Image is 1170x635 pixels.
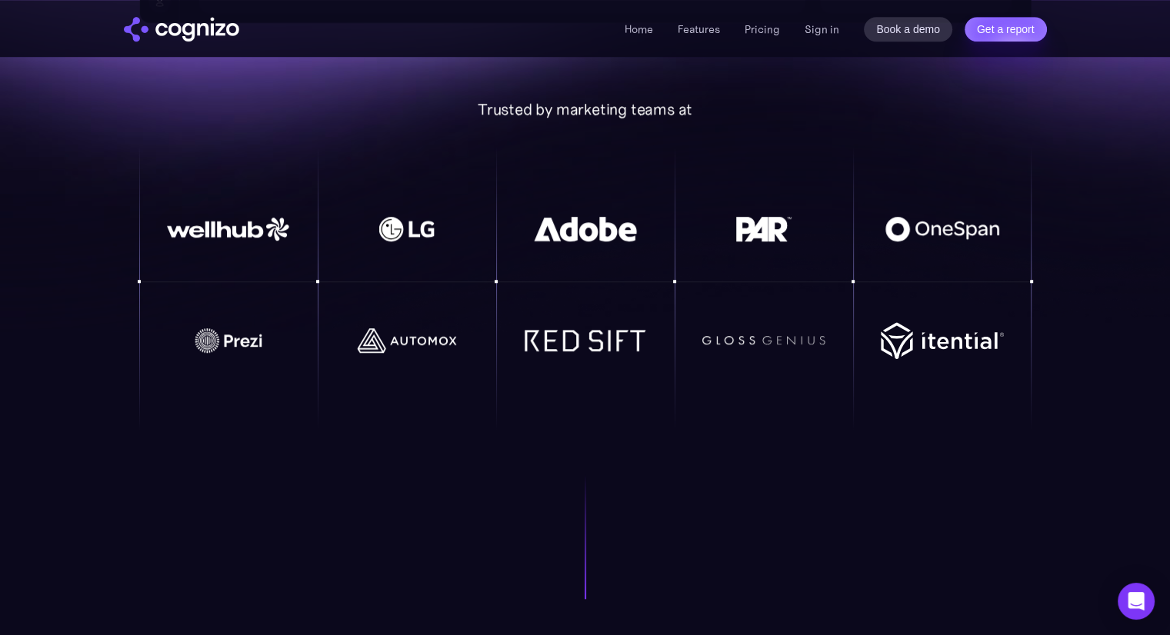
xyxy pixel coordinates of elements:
[745,22,780,36] a: Pricing
[805,20,839,38] a: Sign in
[864,17,952,42] a: Book a demo
[1118,583,1155,620] div: Open Intercom Messenger
[625,22,653,36] a: Home
[124,17,239,42] img: cognizo logo
[139,100,1032,118] div: Trusted by marketing teams at
[678,22,720,36] a: Features
[965,17,1047,42] a: Get a report
[124,17,239,42] a: home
